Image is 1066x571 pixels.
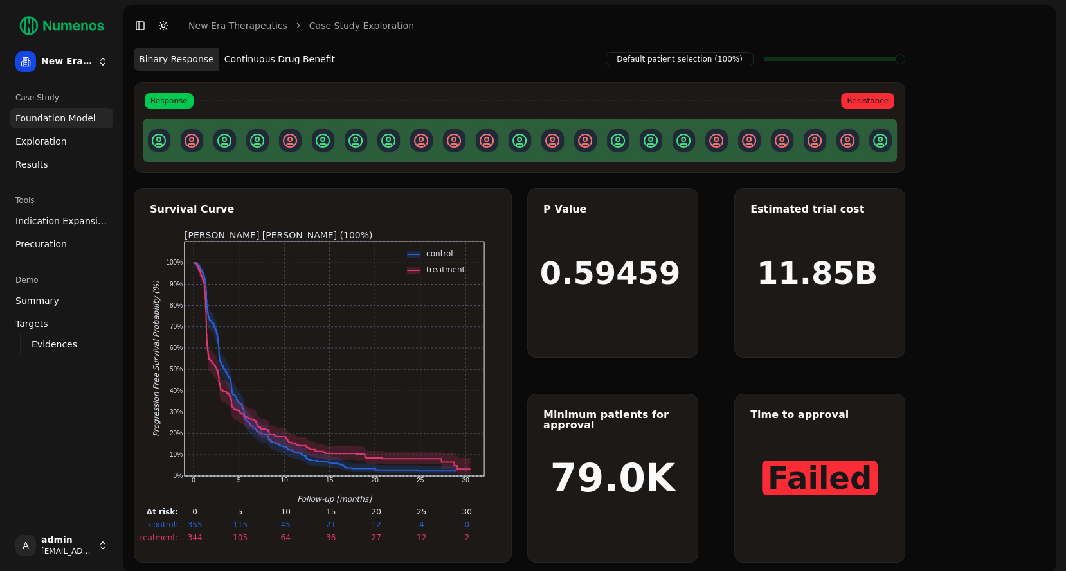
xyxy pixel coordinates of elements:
[192,507,197,516] text: 0
[237,507,242,516] text: 5
[416,507,426,516] text: 25
[309,19,414,32] a: Case Study Exploration
[169,451,182,458] text: 10%
[10,234,113,254] a: Precuration
[149,520,178,529] text: control:
[41,56,93,67] span: New Era Therapeutics
[173,472,183,479] text: 0%
[757,258,878,288] h1: 11.85B
[297,495,372,504] text: Follow-up [months]
[426,249,453,258] text: control
[192,477,195,484] text: 0
[419,520,424,529] text: 4
[32,338,77,351] span: Evidences
[169,344,182,351] text: 60%
[169,365,182,373] text: 50%
[417,477,424,484] text: 25
[371,477,379,484] text: 20
[10,270,113,290] div: Demo
[146,507,177,516] text: At risk:
[10,131,113,152] a: Exploration
[841,93,894,109] span: Resistance
[237,477,240,484] text: 5
[233,520,248,529] text: 115
[166,259,183,266] text: 100%
[187,533,202,542] text: 344
[10,46,113,77] button: New Era Therapeutics
[10,290,113,311] a: Summary
[326,477,334,484] text: 15
[145,93,194,109] span: Response
[325,507,335,516] text: 15
[15,215,108,227] span: Indication Expansion
[187,520,202,529] text: 355
[41,546,93,556] span: [EMAIL_ADDRESS]
[280,477,288,484] text: 10
[371,533,381,542] text: 27
[10,190,113,211] div: Tools
[10,108,113,128] a: Foundation Model
[416,533,426,542] text: 12
[136,533,177,542] text: treatment:
[762,461,878,495] span: Failed
[462,507,471,516] text: 30
[10,87,113,108] div: Case Study
[188,19,414,32] nav: breadcrumb
[280,533,290,542] text: 64
[10,10,113,41] img: Numenos
[371,507,381,516] text: 20
[464,533,469,542] text: 2
[169,281,182,288] text: 90%
[219,48,340,71] button: Continuous Drug Benefit
[134,48,219,71] button: Binary Response
[371,520,381,529] text: 12
[26,335,98,353] a: Evidences
[15,238,67,250] span: Precuration
[10,530,113,561] button: Aadmin[EMAIL_ADDRESS]
[325,520,335,529] text: 21
[10,154,113,175] a: Results
[169,387,182,394] text: 40%
[280,507,290,516] text: 10
[150,204,496,215] div: Survival Curve
[325,533,335,542] text: 36
[550,459,676,497] h1: 79.0K
[10,313,113,334] a: Targets
[15,158,48,171] span: Results
[10,211,113,231] a: Indication Expansion
[169,302,182,309] text: 80%
[464,520,469,529] text: 0
[169,408,182,416] text: 30%
[15,535,36,556] span: A
[426,265,465,274] text: treatment
[606,52,754,66] span: Default patient selection (100%)
[540,258,681,288] h1: 0.59459
[15,294,59,307] span: Summary
[280,520,290,529] text: 45
[169,323,182,330] text: 70%
[152,281,161,437] text: Progression Free Survival Probability (%)
[233,533,248,542] text: 105
[15,112,96,125] span: Foundation Model
[169,430,182,437] text: 20%
[185,230,372,240] text: [PERSON_NAME] [PERSON_NAME] (100%)
[188,19,287,32] a: New Era Therapeutics
[41,534,93,546] span: admin
[15,135,67,148] span: Exploration
[15,317,48,330] span: Targets
[462,477,469,484] text: 30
